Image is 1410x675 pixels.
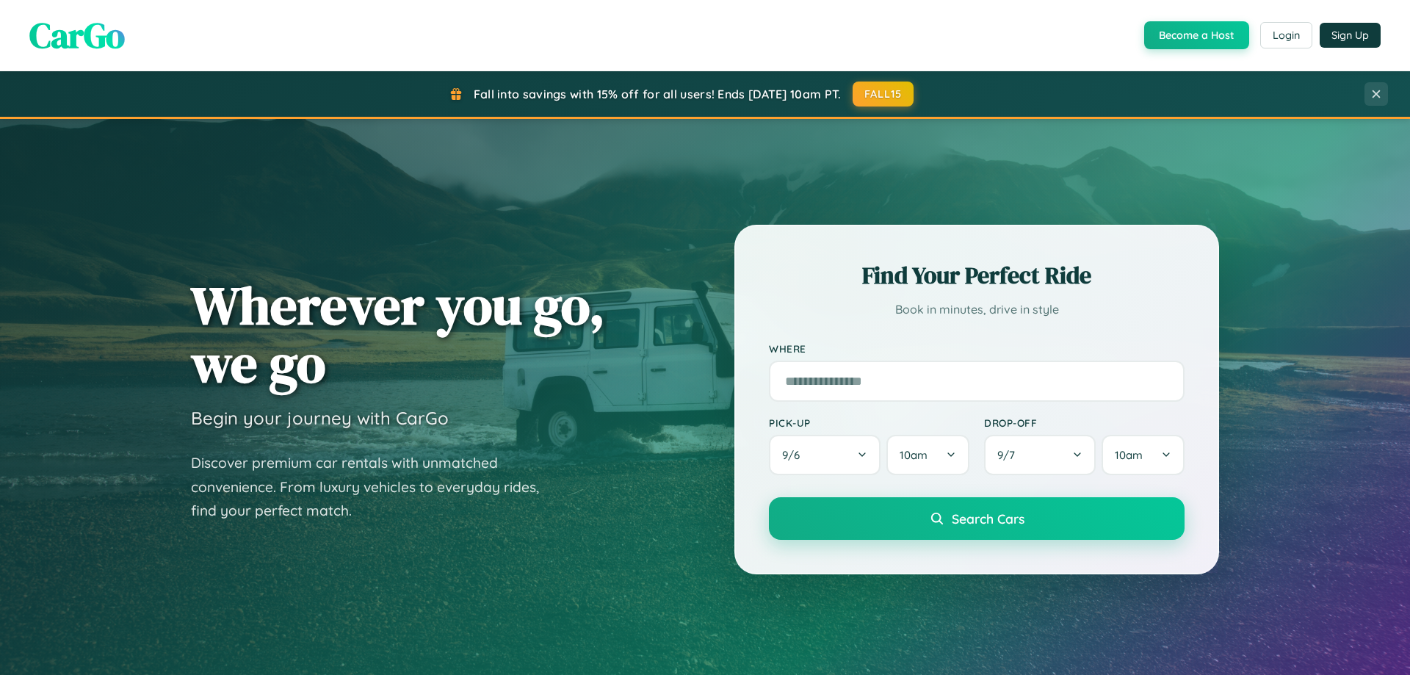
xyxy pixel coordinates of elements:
[1260,22,1312,48] button: Login
[769,259,1185,292] h2: Find Your Perfect Ride
[191,276,605,392] h1: Wherever you go, we go
[984,435,1096,475] button: 9/7
[1144,21,1249,49] button: Become a Host
[853,82,914,107] button: FALL15
[474,87,842,101] span: Fall into savings with 15% off for all users! Ends [DATE] 10am PT.
[900,448,928,462] span: 10am
[984,416,1185,429] label: Drop-off
[1115,448,1143,462] span: 10am
[1320,23,1381,48] button: Sign Up
[1102,435,1185,475] button: 10am
[769,342,1185,355] label: Where
[952,510,1024,527] span: Search Cars
[769,416,969,429] label: Pick-up
[886,435,969,475] button: 10am
[997,448,1022,462] span: 9 / 7
[782,448,807,462] span: 9 / 6
[769,435,881,475] button: 9/6
[769,299,1185,320] p: Book in minutes, drive in style
[191,451,558,523] p: Discover premium car rentals with unmatched convenience. From luxury vehicles to everyday rides, ...
[191,407,449,429] h3: Begin your journey with CarGo
[29,11,125,59] span: CarGo
[769,497,1185,540] button: Search Cars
